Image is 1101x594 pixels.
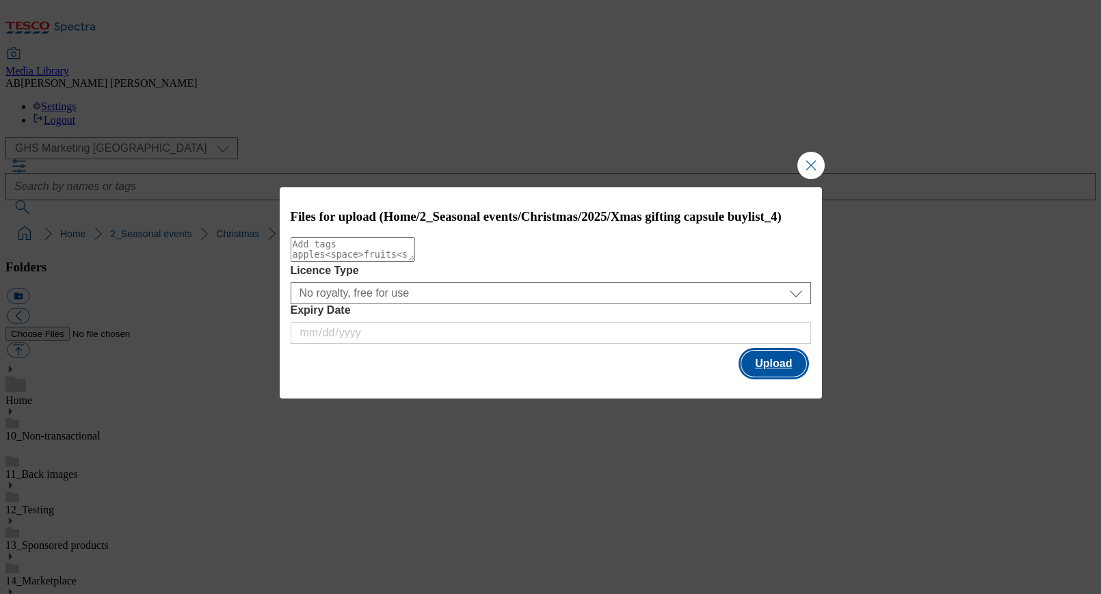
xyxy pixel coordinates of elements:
[291,304,811,316] label: Expiry Date
[741,351,806,377] button: Upload
[291,209,811,224] h3: Files for upload (Home/2_Seasonal events/Christmas/2025/Xmas gifting capsule buylist_4)
[291,265,811,277] label: Licence Type
[797,152,825,179] button: Close Modal
[280,187,822,399] div: Modal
